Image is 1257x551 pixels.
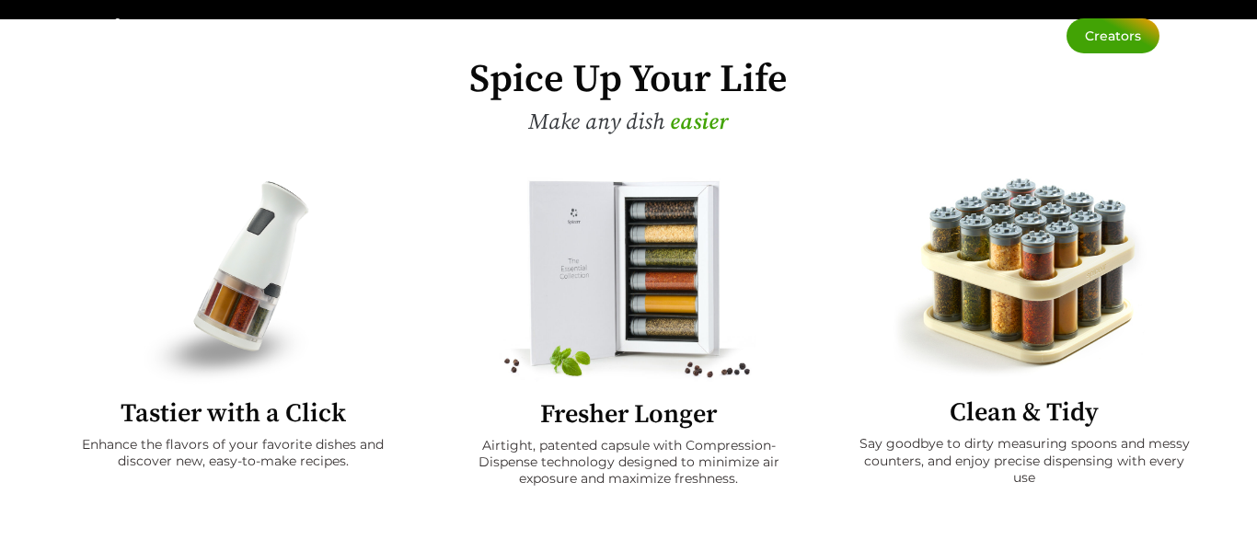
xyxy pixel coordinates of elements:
span: r [719,104,729,142]
a: Press Kit [942,18,1000,46]
span: Creators [1085,29,1141,42]
span: i [701,104,709,142]
img: A multi-compartment spice grinder containing various spices, with a sleek white and black design,... [144,177,323,385]
h2: Tastier with a Click [67,401,398,427]
span: a [680,104,693,142]
img: A white box labeled "The Essential Collection" contains six spice jars. Basil leaves and scattere... [478,177,779,384]
span: e [709,104,720,142]
img: A spice rack with a grid-like design holds multiple clear tubes filled with various colorful spic... [887,177,1161,383]
h2: Spice Up Your Life [30,61,1227,99]
h2: Clean & Tidy [859,400,1190,426]
a: Creators [1067,18,1159,53]
span: e [670,104,681,142]
span: s [693,104,702,142]
p: Enhance the flavors of your favorite dishes and discover new, easy-to-make recipes. [67,436,398,469]
span: Make any dish [528,109,664,136]
p: Airtight, patented capsule with Compression-Dispense technology designed to minimize air exposure... [463,437,794,488]
h2: Fresher Longer [463,402,794,428]
span: Press Kit [942,29,1000,46]
p: Say goodbye to dirty measuring spoons and messy counters, and enjoy precise dispensing with every... [859,435,1190,486]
